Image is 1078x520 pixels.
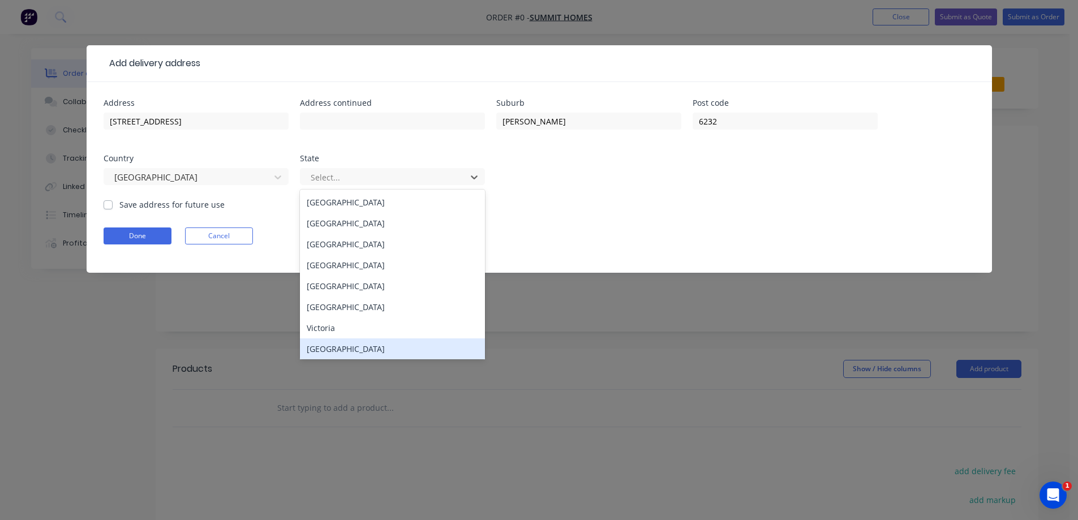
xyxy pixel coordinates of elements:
div: State [300,154,485,162]
div: Country [104,154,289,162]
div: Add delivery address [104,57,200,70]
div: [GEOGRAPHIC_DATA] [300,255,485,276]
span: 1 [1063,482,1072,491]
div: [GEOGRAPHIC_DATA] [300,192,485,213]
iframe: Intercom live chat [1040,482,1067,509]
div: [GEOGRAPHIC_DATA] [300,296,485,317]
div: Post code [693,99,878,107]
div: [GEOGRAPHIC_DATA] [300,234,485,255]
div: [GEOGRAPHIC_DATA] [300,276,485,296]
div: Address continued [300,99,485,107]
button: Done [104,227,171,244]
div: Victoria [300,317,485,338]
label: Save address for future use [119,199,225,210]
div: [GEOGRAPHIC_DATA] [300,338,485,359]
button: Cancel [185,227,253,244]
div: Address [104,99,289,107]
div: Suburb [496,99,681,107]
div: [GEOGRAPHIC_DATA] [300,213,485,234]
